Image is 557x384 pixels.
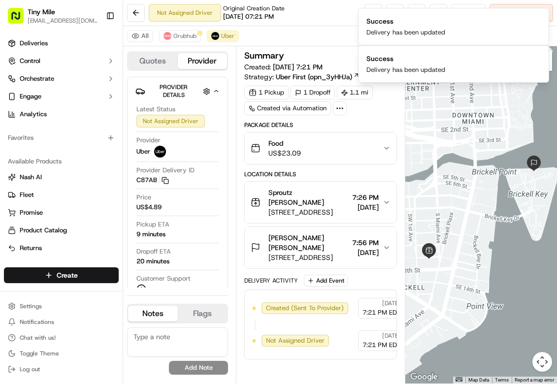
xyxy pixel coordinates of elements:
[8,191,115,199] a: Fleet
[362,341,400,350] span: 7:21 PM EDT
[20,350,59,357] span: Toggle Theme
[352,202,379,212] span: [DATE]
[268,233,348,253] span: [PERSON_NAME] [PERSON_NAME]
[10,144,26,160] img: Dianne Alexi Soriano
[352,248,379,257] span: [DATE]
[408,371,440,384] img: Google
[266,336,325,345] span: Not Assigned Driver
[167,97,179,109] button: Start new chat
[20,154,28,161] img: 1736555255976-a54dd68f-1ca7-489b-9aae-adbdc363a1c4
[268,253,348,262] span: [STREET_ADDRESS]
[136,193,151,202] span: Price
[132,153,136,161] span: •
[136,257,169,266] div: 20 minutes
[69,244,119,252] a: Powered byPylon
[468,377,489,384] button: Map Data
[135,81,220,101] button: Provider Details
[20,226,67,235] span: Product Catalog
[273,63,323,71] span: [DATE] 7:21 PM
[20,334,56,342] span: Chat with us!
[245,132,396,164] button: FoodUS$23.09
[244,51,284,60] h3: Summary
[98,245,119,252] span: Pylon
[532,352,552,372] button: Map camera controls
[173,32,197,40] span: Grubhub
[128,53,178,69] button: Quotes
[4,53,119,69] button: Control
[207,30,239,42] button: Uber
[221,32,234,40] span: Uber
[20,302,42,310] span: Settings
[4,299,119,313] button: Settings
[31,153,131,161] span: [PERSON_NAME] [PERSON_NAME]
[276,72,352,82] span: Uber First (opn_3yHHJa)
[245,227,396,268] button: [PERSON_NAME] [PERSON_NAME][STREET_ADDRESS]7:56 PM[DATE]
[366,54,445,64] div: Success
[266,304,344,313] span: Created (Sent To Provider)
[10,128,66,136] div: Past conversations
[337,86,373,99] div: 1.1 mi
[8,244,115,253] a: Returns
[138,153,158,161] span: [DATE]
[178,306,228,321] button: Flags
[382,332,400,340] span: [DATE]
[4,347,119,360] button: Toggle Theme
[244,277,298,285] div: Delivery Activity
[456,377,462,382] button: Keyboard shortcuts
[136,203,162,212] span: US$4.89
[31,180,80,188] span: [PERSON_NAME]
[366,65,445,74] div: Delivery has been updated
[153,127,179,138] button: See all
[4,267,119,283] button: Create
[8,226,115,235] a: Product Catalog
[44,104,135,112] div: We're available if you need us!
[244,86,289,99] div: 1 Pickup
[10,40,179,56] p: Welcome 👋
[136,136,161,145] span: Provider
[4,169,119,185] button: Nash AI
[382,299,400,307] span: [DATE]
[136,176,169,185] button: C87AB
[223,4,285,12] span: Original Creation Date
[20,92,41,101] span: Engage
[136,166,195,175] span: Provider Delivery ID
[136,274,191,283] span: Customer Support
[136,220,169,229] span: Pickup ETA
[20,57,40,65] span: Control
[127,30,153,42] button: All
[26,64,177,74] input: Got a question? Start typing here...
[154,146,166,158] img: uber-new-logo.jpeg
[268,207,348,217] span: [STREET_ADDRESS]
[244,62,323,72] span: Created:
[268,188,348,207] span: Sproutz [PERSON_NAME]
[20,318,54,326] span: Notifications
[8,208,115,217] a: Promise
[28,17,98,25] span: [EMAIL_ADDRESS][DOMAIN_NAME]
[4,315,119,329] button: Notifications
[244,170,397,178] div: Location Details
[276,72,360,82] a: Uber First (opn_3yHHJa)
[244,72,360,82] div: Strategy:
[4,4,102,28] button: Tiny Mile[EMAIL_ADDRESS][DOMAIN_NAME]
[20,173,42,182] span: Nash AI
[352,192,379,202] span: 7:26 PM
[160,83,188,99] span: Provider Details
[128,306,178,321] button: Notes
[83,222,91,229] div: 💻
[4,240,119,256] button: Returns
[244,121,397,129] div: Package Details
[10,222,18,229] div: 📗
[245,182,396,223] button: Sproutz [PERSON_NAME][STREET_ADDRESS]7:26 PM[DATE]
[20,110,47,119] span: Analytics
[4,106,119,122] a: Analytics
[4,187,119,203] button: Fleet
[4,130,119,146] div: Favorites
[20,208,43,217] span: Promise
[366,28,445,37] div: Delivery has been updated
[291,86,335,99] div: 1 Dropoff
[268,148,301,158] span: US$23.09
[515,377,554,383] a: Report a map error
[28,7,55,17] span: Tiny Mile
[223,12,274,21] span: [DATE] 07:21 PM
[4,362,119,376] button: Log out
